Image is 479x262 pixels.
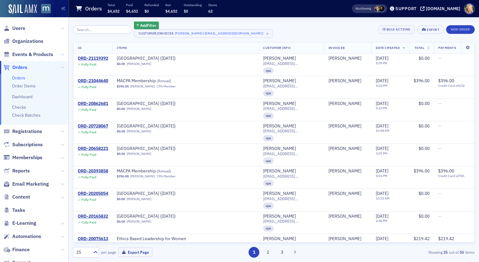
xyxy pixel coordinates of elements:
span: Registrations [12,128,42,135]
a: ORD-20075613 [78,236,108,242]
span: $396.00 [414,168,430,174]
span: Krista Richardson [328,236,367,242]
span: [DATE] [376,101,388,106]
span: Ethics Based Leadership for Women [117,236,194,242]
span: [DATE] [376,168,388,174]
input: Search… [73,25,132,34]
span: $0 [144,9,149,14]
a: [PERSON_NAME] [328,191,361,196]
a: [PERSON_NAME] [328,168,361,174]
span: $396.00 [117,174,129,178]
span: $396.00 [438,78,454,83]
span: Customer Info [263,46,290,50]
div: [DOMAIN_NAME] [426,6,460,11]
div: Also [355,6,361,10]
a: Memberships [3,154,42,161]
span: MACPA Town Hall (May 2024) [117,191,194,196]
div: Fully Paid [81,175,96,179]
a: Order Items [12,83,36,89]
div: Fully Paid [81,198,96,202]
span: Memberships [12,154,42,161]
span: $219.42 [414,236,430,241]
span: Automations [12,233,41,240]
span: $94.34 [117,242,127,246]
div: cpa [263,203,274,209]
a: [PERSON_NAME] [263,78,296,84]
span: $0.00 [117,62,125,66]
span: $0.00 [418,101,430,106]
a: [GEOGRAPHIC_DATA] ([DATE]) [117,56,194,61]
div: [PERSON_NAME] [263,146,296,151]
div: ORD-20862681 [78,101,108,107]
span: Finance [12,246,30,253]
span: $0 [184,9,188,14]
a: New Order [446,26,475,32]
button: AddFilter [134,22,159,29]
div: cpa [263,180,274,186]
span: $4,652 [126,9,138,14]
span: [EMAIL_ADDRESS][DOMAIN_NAME] [263,174,320,179]
span: Events & Products [12,51,53,58]
span: [DATE] [376,191,388,196]
div: [PERSON_NAME] [328,78,361,84]
a: [PERSON_NAME] [127,129,151,133]
a: Registrations [3,128,42,135]
div: CPA Member [157,174,176,178]
a: [PERSON_NAME] [128,242,153,246]
a: [PERSON_NAME] [328,123,361,129]
span: Date Created [376,46,400,50]
label: per page [101,249,116,255]
div: Fully Paid [81,130,96,134]
span: $0.00 [418,146,430,151]
span: [EMAIL_ADDRESS][DOMAIN_NAME] [263,241,320,246]
span: Credit Card x9132 [438,84,470,88]
a: Check Batches [12,112,41,118]
span: Content [12,194,30,200]
span: $0.00 [117,129,125,133]
div: Fully Paid [81,220,96,224]
span: [EMAIL_ADDRESS][DOMAIN_NAME] [263,129,320,133]
div: [PERSON_NAME] [263,123,296,129]
div: [PERSON_NAME] ([EMAIL_ADDRESS][DOMAIN_NAME]) [175,30,264,36]
div: [PERSON_NAME] [263,214,296,219]
span: Profile [464,3,475,14]
a: Email Marketing [3,181,49,187]
div: ORD-20728067 [78,123,108,129]
span: Credit Card x2781 [438,241,470,245]
span: MACPA Membership [117,78,194,84]
span: $396.00 [438,168,454,174]
div: Showing out of items [345,249,475,255]
time: 10:58 AM [376,128,390,133]
span: [DATE] [376,146,388,151]
span: [DATE] [376,213,388,219]
div: cpa [263,225,274,232]
p: Outstanding [184,3,202,7]
span: [EMAIL_ADDRESS][DOMAIN_NAME] [263,61,320,66]
span: E-Learning [12,220,36,227]
h1: Orders [85,5,102,12]
a: Tasks [3,207,25,214]
div: Fully Paid [81,153,96,157]
span: $0.00 [117,152,125,156]
div: cpa [263,90,274,96]
a: [PERSON_NAME] [263,191,296,196]
p: Net [165,3,177,7]
span: $219.42 [438,236,454,241]
button: [DOMAIN_NAME] [420,6,462,11]
a: ORD-21119392 [78,56,108,61]
a: MACPA Membership (Annual) [117,168,194,174]
span: Payments [438,46,456,50]
a: SailAMX [9,4,37,14]
a: [PERSON_NAME] [328,56,361,61]
div: [PERSON_NAME] [263,101,296,107]
time: 2:46 PM [376,219,387,223]
a: [PERSON_NAME] [328,101,361,107]
a: [PERSON_NAME] [263,168,296,174]
span: ID [78,46,81,50]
